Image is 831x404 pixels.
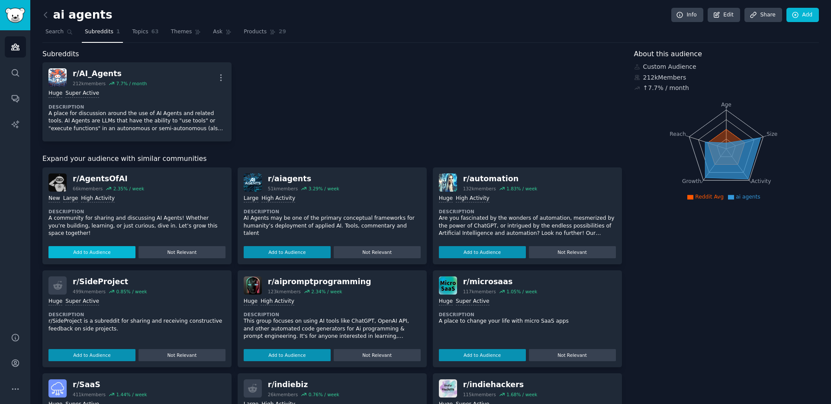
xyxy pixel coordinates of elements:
img: aipromptprogramming [244,276,262,295]
div: Huge [244,298,258,306]
div: 51k members [268,186,298,192]
p: A place for discussion around the use of AI Agents and related tools. AI Agents are LLMs that hav... [48,110,225,133]
div: High Activity [261,195,295,203]
div: r/ microsaas [463,276,538,287]
button: Not Relevant [529,246,616,258]
dt: Description [439,208,616,215]
div: r/ SideProject [73,276,147,287]
span: About this audience [634,49,702,60]
div: r/ AgentsOfAI [73,173,144,184]
div: 1.05 % / week [506,289,537,295]
span: 29 [279,28,286,36]
p: This group focuses on using AI tools like ChatGPT, OpenAI API, and other automated code generator... [244,317,421,340]
a: Subreddits1 [82,25,123,43]
button: Add to Audience [48,246,135,258]
div: High Activity [456,195,490,203]
div: 117k members [463,289,496,295]
span: Products [244,28,267,36]
span: Subreddits [42,49,79,60]
span: Expand your audience with similar communities [42,154,206,164]
div: 0.85 % / week [116,289,147,295]
a: Share [744,8,782,22]
span: 1 [116,28,120,36]
button: Add to Audience [244,349,331,361]
div: Large [63,195,78,203]
div: New [48,195,60,203]
div: r/ indiebiz [268,379,339,390]
a: Search [42,25,76,43]
div: 1.44 % / week [116,391,147,398]
div: 2.35 % / week [113,186,144,192]
p: r/SideProject is a subreddit for sharing and receiving constructive feedback on side projects. [48,317,225,333]
div: r/ indiehackers [463,379,538,390]
img: microsaas [439,276,457,295]
button: Not Relevant [334,349,421,361]
button: Not Relevant [529,349,616,361]
a: Add [786,8,819,22]
p: Are you fascinated by the wonders of automation, mesmerized by the power of ChatGPT, or intrigued... [439,215,616,237]
img: AgentsOfAI [48,173,67,192]
div: Super Active [65,90,99,98]
div: 7.7 % / month [116,80,147,87]
button: Add to Audience [439,246,526,258]
p: A place to change your life with micro SaaS apps [439,317,616,325]
div: 411k members [73,391,106,398]
div: r/ automation [463,173,538,184]
div: 1.68 % / week [506,391,537,398]
div: 1.83 % / week [506,186,537,192]
div: Huge [48,298,62,306]
span: Reddit Avg [695,194,724,200]
div: 66k members [73,186,103,192]
img: AI_Agents [48,68,67,87]
span: Ask [213,28,222,36]
button: Not Relevant [138,349,225,361]
tspan: Growth [682,178,701,184]
img: aiagents [244,173,262,192]
div: r/ aipromptprogramming [268,276,371,287]
p: A community for sharing and discussing AI Agents! Whether you’re building, learning, or just curi... [48,215,225,237]
dt: Description [48,104,225,110]
span: Search [45,28,64,36]
button: Add to Audience [439,349,526,361]
a: Edit [708,8,740,22]
div: Huge [439,298,453,306]
button: Not Relevant [138,246,225,258]
span: Topics [132,28,148,36]
tspan: Reach [670,131,686,137]
div: High Activity [261,298,294,306]
button: Add to Audience [244,246,331,258]
a: Topics63 [129,25,161,43]
dt: Description [48,311,225,317]
img: GummySearch logo [5,8,25,23]
span: Themes [171,28,192,36]
span: ai agents [736,194,760,200]
tspan: Size [767,131,777,137]
div: r/ aiagents [268,173,339,184]
div: Large [244,195,258,203]
dt: Description [48,208,225,215]
dt: Description [439,311,616,317]
div: High Activity [81,195,115,203]
div: Huge [439,195,453,203]
dt: Description [244,208,421,215]
h2: ai agents [42,8,113,22]
div: 115k members [463,391,496,398]
a: Ask [210,25,235,43]
div: 212k Members [634,73,819,82]
button: Add to Audience [48,349,135,361]
div: r/ AI_Agents [73,68,147,79]
div: 2.34 % / week [311,289,342,295]
div: Custom Audience [634,62,819,71]
div: 123k members [268,289,301,295]
div: 132k members [463,186,496,192]
div: Super Active [65,298,99,306]
div: Super Active [456,298,490,306]
div: Huge [48,90,62,98]
div: ↑ 7.7 % / month [643,83,689,93]
a: Info [671,8,703,22]
img: automation [439,173,457,192]
a: Products29 [241,25,289,43]
img: SaaS [48,379,67,398]
button: Not Relevant [334,246,421,258]
div: 212k members [73,80,106,87]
